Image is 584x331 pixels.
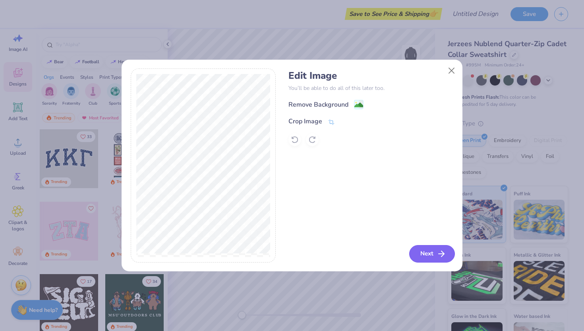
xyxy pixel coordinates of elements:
[288,100,348,109] div: Remove Background
[409,245,455,263] button: Next
[288,117,322,126] div: Crop Image
[288,84,453,92] p: You’ll be able to do all of this later too.
[444,63,459,78] button: Close
[288,70,453,82] h4: Edit Image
